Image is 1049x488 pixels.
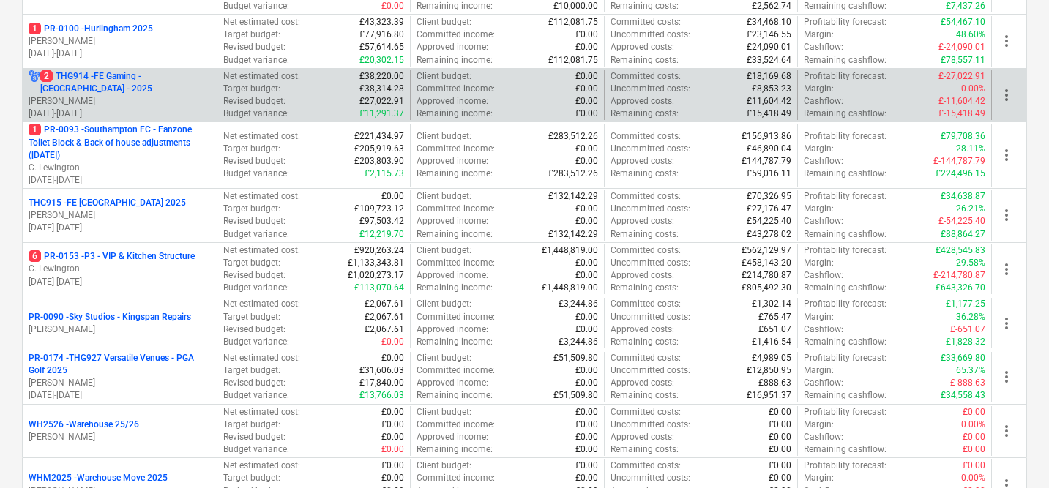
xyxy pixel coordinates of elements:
p: £0.00 [575,269,598,282]
p: £2,067.61 [365,311,404,323]
p: Client budget : [417,130,471,143]
p: Margin : [804,29,834,41]
p: £224,496.15 [936,168,985,180]
p: 65.37% [956,364,985,377]
p: Approved costs : [611,95,674,108]
p: £13,766.03 [359,389,404,402]
p: £-27,022.91 [938,70,985,83]
p: Committed income : [417,83,495,95]
p: WHM2025 - Warehouse Move 2025 [29,472,168,484]
p: £-15,418.49 [938,108,985,120]
p: Committed costs : [611,70,681,83]
p: PR-0100 - Hurlingham 2025 [29,23,153,35]
p: 29.58% [956,257,985,269]
p: £88,864.27 [941,228,985,241]
p: £0.00 [769,431,791,443]
div: PR-0090 -Sky Studios - Kingspan Repairs[PERSON_NAME] [29,311,211,336]
span: more_vert [998,32,1015,50]
p: £0.00 [575,70,598,83]
p: Budget variance : [223,54,289,67]
p: Remaining cashflow : [804,282,886,294]
p: Committed costs : [611,16,681,29]
p: £11,291.37 [359,108,404,120]
p: £0.00 [381,352,404,364]
p: Revised budget : [223,215,285,228]
p: £-888.63 [950,377,985,389]
p: £1,302.14 [752,298,791,310]
p: Remaining costs : [611,389,679,402]
p: £112,081.75 [548,54,598,67]
p: Budget variance : [223,168,289,180]
p: £156,913.86 [742,130,791,143]
p: £0.00 [575,311,598,323]
p: Client budget : [417,352,471,364]
p: £-11,604.42 [938,95,985,108]
p: £11,604.42 [747,95,791,108]
p: £38,314.28 [359,83,404,95]
p: £1,416.54 [752,336,791,348]
p: £0.00 [575,418,598,431]
p: £283,512.26 [548,130,598,143]
p: [PERSON_NAME] [29,35,211,48]
span: more_vert [998,315,1015,332]
p: Uncommitted costs : [611,311,690,323]
p: Uncommitted costs : [611,203,690,215]
p: £79,708.36 [941,130,985,143]
p: £33,669.80 [941,352,985,364]
p: Uncommitted costs : [611,257,690,269]
p: Committed income : [417,29,495,41]
p: £33,524.64 [747,54,791,67]
p: Target budget : [223,203,280,215]
p: £2,115.73 [365,168,404,180]
p: Remaining cashflow : [804,108,886,120]
p: £18,169.68 [747,70,791,83]
p: £12,850.95 [747,364,791,377]
p: Committed income : [417,311,495,323]
p: Budget variance : [223,389,289,402]
p: £43,278.02 [747,228,791,241]
p: [PERSON_NAME] [29,377,211,389]
p: £46,890.04 [747,143,791,155]
p: Approved costs : [611,215,674,228]
p: Client budget : [417,190,471,203]
p: Target budget : [223,364,280,377]
p: Remaining income : [417,228,493,241]
p: Remaining income : [417,54,493,67]
div: WH2526 -Warehouse 25/26[PERSON_NAME] [29,418,211,443]
p: £562,129.97 [742,244,791,257]
iframe: Chat Widget [976,418,1049,488]
p: Uncommitted costs : [611,364,690,377]
p: Remaining cashflow : [804,168,886,180]
p: PR-0093 - Southampton FC - Fanzone Toilet Block & Back of house adjustments ([DATE]) [29,124,211,161]
p: £0.00 [575,203,598,215]
p: Revised budget : [223,155,285,168]
p: Client budget : [417,244,471,257]
p: Margin : [804,143,834,155]
p: £12,219.70 [359,228,404,241]
p: 0.00% [961,83,985,95]
p: Profitability forecast : [804,190,886,203]
p: £15,418.49 [747,108,791,120]
p: C. Lewington [29,162,211,174]
p: £643,326.70 [936,282,985,294]
p: £34,558.43 [941,389,985,402]
div: 6PR-0153 -P3 - VIP & Kitchen StructureC. Lewington[DATE]-[DATE] [29,250,211,288]
p: Budget variance : [223,108,289,120]
p: Committed costs : [611,298,681,310]
p: Revised budget : [223,269,285,282]
p: 36.28% [956,311,985,323]
p: 48.60% [956,29,985,41]
p: Approved income : [417,215,488,228]
p: £54,225.40 [747,215,791,228]
p: 0.00% [961,418,985,431]
p: £805,492.30 [742,282,791,294]
p: £458,143.20 [742,257,791,269]
p: £888.63 [758,377,791,389]
p: £4,989.05 [752,352,791,364]
p: £0.00 [381,190,404,203]
p: £0.00 [575,257,598,269]
p: £0.00 [381,431,404,443]
p: £38,220.00 [359,70,404,83]
p: [PERSON_NAME] [29,209,211,222]
p: Target budget : [223,143,280,155]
